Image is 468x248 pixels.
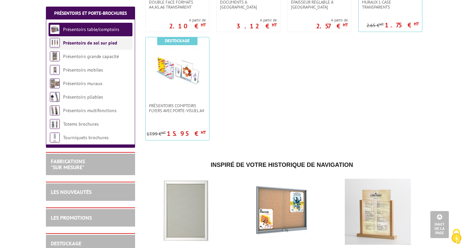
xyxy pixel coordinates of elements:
[50,65,60,75] img: Présentoirs mobiles
[63,67,103,73] a: Présentoirs mobiles
[430,211,449,238] a: Haut de la page
[385,23,419,27] p: 1.75 €
[343,22,348,28] sup: HT
[169,24,206,28] p: 2.10 €
[63,40,117,46] a: Présentoirs de sol sur pied
[51,214,92,221] a: LES PROMOTIONS
[316,24,348,28] p: 2.57 €
[414,21,419,27] sup: HT
[162,130,166,135] sup: HT
[445,226,468,248] button: Cookies (fenêtre modale)
[169,17,206,23] span: A partir de
[146,103,209,113] a: Présentoirs comptoirs flyers avec Porte-Visuel A4
[367,23,384,28] p: 2.65 €
[147,132,166,137] p: 17.99 €
[51,189,91,195] a: LES NOUVEAUTÉS
[316,17,348,23] span: A partir de
[63,80,102,86] a: Présentoirs muraux
[50,133,60,142] img: Tourniquets brochures
[63,26,119,32] a: Présentoirs table/comptoirs
[63,108,117,113] a: Présentoirs multifonctions
[63,135,109,140] a: Tourniquets brochures
[63,94,103,100] a: Présentoirs pliables
[272,22,277,28] sup: HT
[167,132,206,136] p: 15.95 €
[50,106,60,115] img: Présentoirs multifonctions
[448,228,465,245] img: Cookies (fenêtre modale)
[50,51,60,61] img: Présentoirs grande capacité
[50,24,60,34] img: Présentoirs table/comptoirs
[50,38,60,48] img: Présentoirs de sol sur pied
[149,103,206,113] span: Présentoirs comptoirs flyers avec Porte-Visuel A4
[54,10,127,16] a: Présentoirs et Porte-brochures
[51,158,85,170] a: FABRICATIONS"Sur Mesure"
[201,22,206,28] sup: HT
[50,119,60,129] img: Totems brochures
[201,130,206,135] sup: HT
[50,92,60,102] img: Présentoirs pliables
[236,17,277,23] span: A partir de
[236,24,277,28] p: 3.12 €
[165,38,190,44] b: Destockage
[51,240,81,247] a: DESTOCKAGE
[211,162,353,168] span: Inspiré de votre historique de navigation
[63,121,99,127] a: Totems brochures
[50,78,60,88] img: Présentoirs muraux
[63,53,119,59] a: Présentoirs grande capacité
[154,47,200,93] img: Présentoirs comptoirs flyers avec Porte-Visuel A4
[379,22,384,26] sup: HT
